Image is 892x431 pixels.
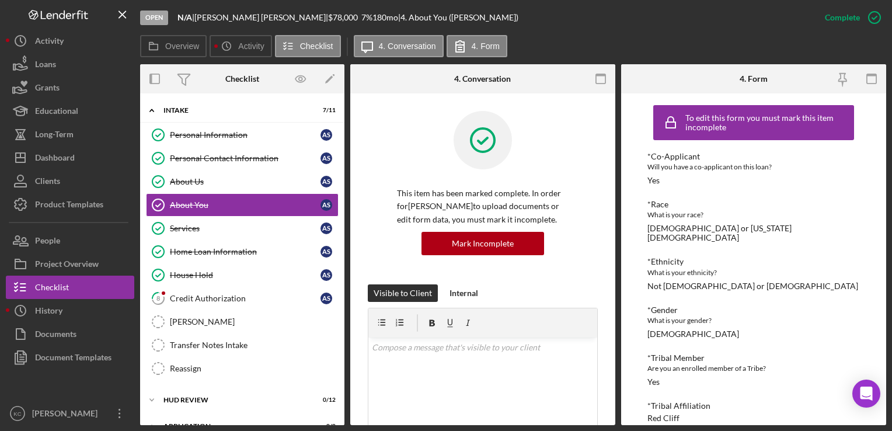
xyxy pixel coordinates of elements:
[6,346,134,369] button: Document Templates
[6,99,134,123] a: Educational
[170,294,320,303] div: Credit Authorization
[35,322,76,349] div: Documents
[170,200,320,210] div: About You
[165,41,199,51] label: Overview
[320,199,332,211] div: A S
[320,223,332,234] div: A S
[6,229,134,252] button: People
[397,187,569,226] p: This item has been marked complete. In order for [PERSON_NAME] to upload documents or edit form d...
[35,29,64,55] div: Activity
[35,299,62,325] div: History
[647,329,739,339] div: [DEMOGRAPHIC_DATA]
[320,246,332,258] div: A S
[813,6,886,29] button: Complete
[35,123,74,149] div: Long-Term
[6,123,134,146] button: Long-Term
[35,53,56,79] div: Loans
[354,35,444,57] button: 4. Conversation
[647,224,859,242] div: [DEMOGRAPHIC_DATA] or [US_STATE][DEMOGRAPHIC_DATA]
[163,397,306,404] div: HUD Review
[320,269,332,281] div: A S
[320,129,332,141] div: A S
[35,76,60,102] div: Grants
[29,402,105,428] div: [PERSON_NAME]
[177,13,194,22] div: |
[35,346,111,372] div: Document Templates
[647,377,660,387] div: Yes
[13,411,21,417] text: KC
[210,35,271,57] button: Activity
[315,423,336,430] div: 0 / 8
[35,99,78,126] div: Educational
[398,13,518,22] div: | 4. About You ([PERSON_NAME])
[146,240,339,263] a: Home Loan InformationAS
[300,41,333,51] label: Checklist
[35,169,60,196] div: Clients
[740,74,768,84] div: 4. Form
[238,41,264,51] label: Activity
[163,423,306,430] div: Application
[421,232,544,255] button: Mark Incomplete
[146,263,339,287] a: House HoldAS
[170,247,320,256] div: Home Loan Information
[6,146,134,169] button: Dashboard
[444,284,484,302] button: Internal
[454,74,511,84] div: 4. Conversation
[472,41,500,51] label: 4. Form
[450,284,478,302] div: Internal
[170,154,320,163] div: Personal Contact Information
[315,397,336,404] div: 0 / 12
[6,29,134,53] a: Activity
[146,123,339,147] a: Personal InformationAS
[156,294,160,302] tspan: 8
[146,193,339,217] a: About YouAS
[146,170,339,193] a: About UsAS
[6,276,134,299] button: Checklist
[647,176,660,185] div: Yes
[6,402,134,425] button: KC[PERSON_NAME]
[320,176,332,187] div: A S
[6,252,134,276] button: Project Overview
[35,229,60,255] div: People
[320,152,332,164] div: A S
[163,107,306,114] div: Intake
[146,147,339,170] a: Personal Contact InformationAS
[170,340,338,350] div: Transfer Notes Intake
[146,357,339,380] a: Reassign
[170,364,338,373] div: Reassign
[647,281,858,291] div: Not [DEMOGRAPHIC_DATA] or [DEMOGRAPHIC_DATA]
[146,333,339,357] a: Transfer Notes Intake
[685,113,851,132] div: To edit this form you must mark this item incomplete
[146,217,339,240] a: ServicesAS
[320,293,332,304] div: A S
[361,13,372,22] div: 7 %
[315,107,336,114] div: 7 / 11
[647,209,859,221] div: What is your race?
[825,6,860,29] div: Complete
[140,11,168,25] div: Open
[6,322,134,346] button: Documents
[372,13,398,22] div: 180 mo
[6,299,134,322] button: History
[6,169,134,193] a: Clients
[647,161,859,173] div: Will you have a co-applicant on this loan?
[275,35,341,57] button: Checklist
[647,267,859,279] div: What is your ethnicity?
[647,305,859,315] div: *Gender
[140,35,207,57] button: Overview
[6,76,134,99] button: Grants
[647,315,859,326] div: What is your gender?
[170,224,320,233] div: Services
[374,284,432,302] div: Visible to Client
[170,317,338,326] div: [PERSON_NAME]
[35,252,99,279] div: Project Overview
[647,363,859,374] div: Are you an enrolled member of a Tribe?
